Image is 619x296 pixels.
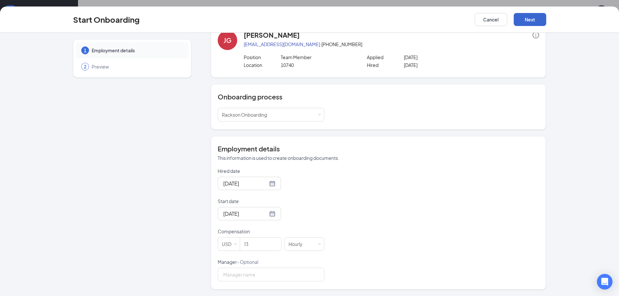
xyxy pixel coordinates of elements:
[240,238,281,251] input: Amount
[218,259,324,265] p: Manager
[237,259,258,265] span: - Optional
[244,41,320,47] a: [EMAIL_ADDRESS][DOMAIN_NAME]
[218,92,539,101] h4: Onboarding process
[281,54,355,60] p: Team Member
[218,144,539,153] h4: Employment details
[92,63,182,70] span: Preview
[218,198,324,204] p: Start date
[244,31,300,40] h4: [PERSON_NAME]
[514,13,546,26] button: Next
[222,112,267,118] span: Rackson Onboarding
[73,14,140,25] h3: Start Onboarding
[404,62,478,68] p: [DATE]
[84,63,86,70] span: 2
[281,62,355,68] p: 10740
[218,155,539,161] p: This information is used to create onboarding documents.
[218,228,324,235] p: Compensation
[289,238,307,251] div: Hourly
[218,268,324,281] input: Manager name
[533,32,539,38] span: info-circle
[244,62,281,68] p: Location
[597,274,613,290] div: Open Intercom Messenger
[244,54,281,60] p: Position
[223,179,268,187] input: Sep 12, 2025
[224,36,231,45] div: JG
[223,210,268,218] input: Sep 17, 2025
[404,54,478,60] p: [DATE]
[84,47,86,54] span: 1
[244,41,539,47] p: · [PHONE_NUMBER]
[367,62,404,68] p: Hired
[222,238,236,251] div: USD
[218,168,324,174] p: Hired date
[92,47,182,54] span: Employment details
[222,108,272,121] div: [object Object]
[367,54,404,60] p: Applied
[475,13,507,26] button: Cancel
